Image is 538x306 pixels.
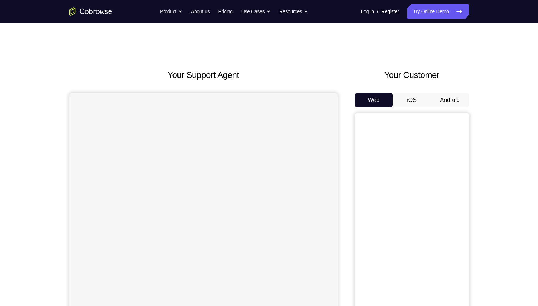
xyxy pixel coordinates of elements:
a: Register [381,4,399,19]
button: Product [160,4,182,19]
button: iOS [393,93,431,107]
button: Use Cases [241,4,271,19]
a: Try Online Demo [407,4,469,19]
h2: Your Support Agent [69,69,338,82]
span: / [377,7,378,16]
button: Android [431,93,469,107]
a: Pricing [218,4,232,19]
a: Go to the home page [69,7,112,16]
a: About us [191,4,210,19]
button: Resources [279,4,308,19]
h2: Your Customer [355,69,469,82]
button: Web [355,93,393,107]
a: Log In [361,4,374,19]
